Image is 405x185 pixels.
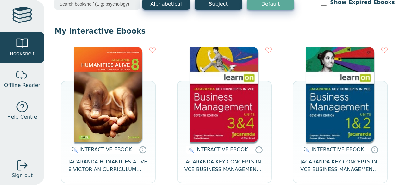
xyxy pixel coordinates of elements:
a: Interactive eBooks are accessed online via the publisher’s portal. They contain interactive resou... [371,146,378,153]
img: interactive.svg [70,146,78,154]
a: Interactive eBooks are accessed online via the publisher’s portal. They contain interactive resou... [255,146,263,153]
img: cfdd67b8-715a-4f04-bef2-4b9ce8a41cb7.jpg [190,47,258,142]
img: 6de7bc63-ffc5-4812-8446-4e17a3e5be0d.jpg [306,47,374,142]
span: Bookshelf [10,50,34,58]
span: Sign out [12,172,33,179]
span: JACARANDA HUMANITIES ALIVE 8 VICTORIAN CURRICULUM LEARNON EBOOK 2E [68,158,148,173]
span: Offline Reader [4,82,40,89]
span: JACARANDA KEY CONCEPTS IN VCE BUSINESS MANAGEMENT UNITS 1&2 7E LEARNON [300,158,380,173]
img: interactive.svg [186,146,194,154]
span: INTERACTIVE EBOOK [79,146,132,152]
img: interactive.svg [302,146,310,154]
span: INTERACTIVE EBOOK [311,146,364,152]
a: Interactive eBooks are accessed online via the publisher’s portal. They contain interactive resou... [139,146,146,153]
span: Help Centre [7,113,37,121]
img: bee2d5d4-7b91-e911-a97e-0272d098c78b.jpg [74,47,142,142]
span: JACARANDA KEY CONCEPTS IN VCE BUSINESS MANAGEMENT UNITS 3&4 7E LEARNON [184,158,264,173]
p: My Interactive Ebooks [54,26,395,36]
span: INTERACTIVE EBOOK [196,146,248,152]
